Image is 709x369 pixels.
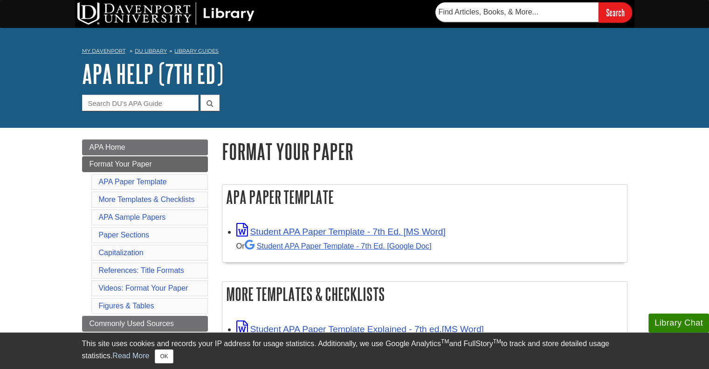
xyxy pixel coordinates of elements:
a: DU Library [135,48,167,54]
sup: TM [441,338,449,345]
h2: APA Paper Template [222,185,627,209]
a: APA Sample Papers [99,213,166,221]
h2: More Templates & Checklists [222,282,627,306]
h1: Format Your Paper [222,139,627,163]
nav: breadcrumb [82,45,627,60]
input: Find Articles, Books, & More... [435,2,599,22]
a: Videos: Format Your Paper [99,284,188,292]
span: APA Home [89,143,125,151]
a: More Templates & Checklists [99,195,195,203]
sup: TM [493,338,501,345]
input: Search DU's APA Guide [82,95,199,111]
button: Close [155,349,173,363]
a: APA Home [82,139,208,155]
a: APA Paper Template [99,178,167,186]
a: Format Your Paper [82,156,208,172]
form: Searches DU Library's articles, books, and more [435,2,632,22]
img: DU Library [77,2,255,25]
span: Format Your Paper [89,160,152,168]
a: Commonly Used Sources [82,316,208,332]
small: Or [236,242,432,250]
a: Capitalization [99,249,144,257]
input: Search [599,2,632,22]
a: References: Title Formats [99,266,184,274]
a: APA Help (7th Ed) [82,59,223,88]
a: Read More [112,352,149,360]
button: Library Chat [648,313,709,333]
a: Link opens in new window [236,324,484,334]
a: My Davenport [82,47,125,55]
a: Figures & Tables [99,302,154,310]
a: Student APA Paper Template - 7th Ed. [Google Doc] [245,242,432,250]
span: Commonly Used Sources [89,320,174,327]
div: This site uses cookies and records your IP address for usage statistics. Additionally, we use Goo... [82,338,627,363]
a: Library Guides [174,48,219,54]
a: Link opens in new window [236,227,446,237]
a: Paper Sections [99,231,150,239]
